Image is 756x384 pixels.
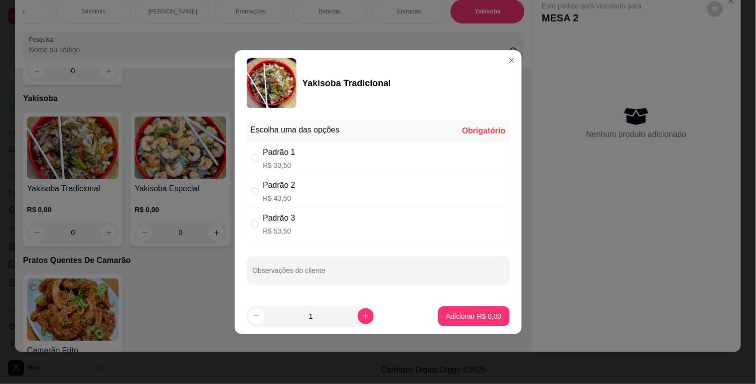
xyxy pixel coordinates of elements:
img: product-image [247,58,297,108]
p: R$ 33,50 [263,160,296,170]
p: R$ 43,50 [263,193,296,203]
div: Yakisoba Tradicional [302,76,391,90]
button: Close [504,52,520,68]
button: decrease-product-quantity [249,308,265,324]
div: Padrão 2 [263,179,296,191]
button: increase-product-quantity [358,308,374,324]
p: Adicionar R$ 0,00 [446,311,501,321]
div: Padrão 3 [263,212,296,224]
div: Escolha uma das opções [251,124,340,136]
input: Observações do cliente [253,269,504,279]
p: R$ 53,50 [263,226,296,236]
div: Obrigatório [462,125,505,137]
button: Adicionar R$ 0,00 [438,306,509,326]
div: Padrão 1 [263,146,296,158]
